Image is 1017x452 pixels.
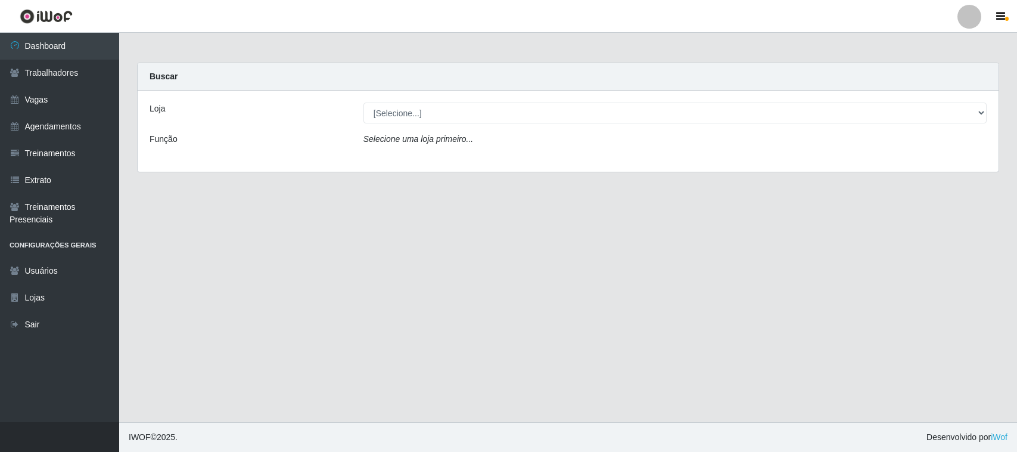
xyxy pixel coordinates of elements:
[150,133,178,145] label: Função
[20,9,73,24] img: CoreUI Logo
[926,431,1007,444] span: Desenvolvido por
[363,134,473,144] i: Selecione uma loja primeiro...
[129,432,151,442] span: IWOF
[150,103,165,115] label: Loja
[150,72,178,81] strong: Buscar
[129,431,178,444] span: © 2025 .
[991,432,1007,442] a: iWof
